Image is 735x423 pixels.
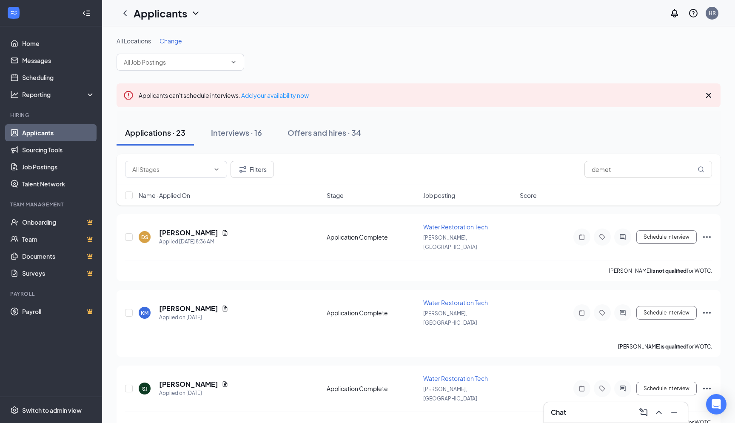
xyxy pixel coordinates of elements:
svg: ActiveChat [618,234,628,240]
svg: MagnifyingGlass [698,166,704,173]
div: Payroll [10,290,93,297]
div: Reporting [22,90,95,99]
div: Applied on [DATE] [159,313,228,322]
b: is qualified [661,343,687,350]
svg: Error [123,90,134,100]
div: Applied [DATE] 8:36 AM [159,237,228,246]
a: Job Postings [22,158,95,175]
svg: ChevronUp [654,407,664,417]
svg: Note [577,234,587,240]
span: Stage [327,191,344,200]
button: Minimize [667,406,681,419]
a: OnboardingCrown [22,214,95,231]
a: Add your availability now [241,91,309,99]
svg: WorkstreamLogo [9,9,18,17]
span: All Locations [117,37,151,45]
svg: ComposeMessage [638,407,649,417]
span: [PERSON_NAME], [GEOGRAPHIC_DATA] [423,386,477,402]
svg: ActiveChat [618,385,628,392]
input: All Job Postings [124,57,227,67]
span: Applicants can't schedule interviews. [139,91,309,99]
h5: [PERSON_NAME] [159,228,218,237]
a: Talent Network [22,175,95,192]
a: SurveysCrown [22,265,95,282]
button: ChevronUp [652,406,666,419]
svg: Notifications [669,8,680,18]
div: Application Complete [327,233,418,241]
span: Water Restoration Tech [423,223,488,231]
span: Job posting [423,191,455,200]
div: Interviews · 16 [211,127,262,138]
div: Switch to admin view [22,406,82,414]
svg: ChevronLeft [120,8,130,18]
button: Schedule Interview [636,230,697,244]
span: [PERSON_NAME], [GEOGRAPHIC_DATA] [423,234,477,250]
button: Schedule Interview [636,306,697,320]
svg: Ellipses [702,383,712,394]
input: All Stages [132,165,210,174]
a: Home [22,35,95,52]
svg: Note [577,385,587,392]
svg: QuestionInfo [688,8,698,18]
h5: [PERSON_NAME] [159,304,218,313]
svg: Analysis [10,90,19,99]
span: [PERSON_NAME], [GEOGRAPHIC_DATA] [423,310,477,326]
svg: Document [222,381,228,388]
a: Sourcing Tools [22,141,95,158]
div: Application Complete [327,309,418,317]
button: Filter Filters [231,161,274,178]
span: Score [520,191,537,200]
svg: ChevronDown [191,8,201,18]
div: Applications · 23 [125,127,185,138]
svg: ActiveChat [618,309,628,316]
svg: Ellipses [702,308,712,318]
svg: ChevronDown [213,166,220,173]
h1: Applicants [134,6,187,20]
a: Applicants [22,124,95,141]
h5: [PERSON_NAME] [159,380,218,389]
a: DocumentsCrown [22,248,95,265]
p: [PERSON_NAME] for WOTC. [618,343,712,350]
span: Water Restoration Tech [423,299,488,306]
span: Name · Applied On [139,191,190,200]
span: Change [160,37,182,45]
svg: Ellipses [702,232,712,242]
span: Water Restoration Tech [423,374,488,382]
button: Schedule Interview [636,382,697,395]
input: Search in applications [584,161,712,178]
a: Messages [22,52,95,69]
svg: Minimize [669,407,679,417]
svg: Settings [10,406,19,414]
svg: Tag [597,309,607,316]
h3: Chat [551,408,566,417]
svg: Document [222,229,228,236]
div: HR [709,9,716,17]
div: SJ [142,385,148,392]
div: Team Management [10,201,93,208]
div: KM [141,309,148,317]
svg: Collapse [82,9,91,17]
div: DS [141,234,148,241]
svg: Cross [704,90,714,100]
svg: Note [577,309,587,316]
a: TeamCrown [22,231,95,248]
p: [PERSON_NAME] for WOTC. [609,267,712,274]
a: PayrollCrown [22,303,95,320]
div: Offers and hires · 34 [288,127,361,138]
div: Open Intercom Messenger [706,394,726,414]
svg: Filter [238,164,248,174]
svg: Tag [597,234,607,240]
svg: Document [222,305,228,312]
svg: Tag [597,385,607,392]
div: Hiring [10,111,93,119]
b: is not qualified [651,268,687,274]
button: ComposeMessage [637,406,650,419]
a: Scheduling [22,69,95,86]
div: Applied on [DATE] [159,389,228,397]
div: Application Complete [327,384,418,393]
svg: ChevronDown [230,59,237,66]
